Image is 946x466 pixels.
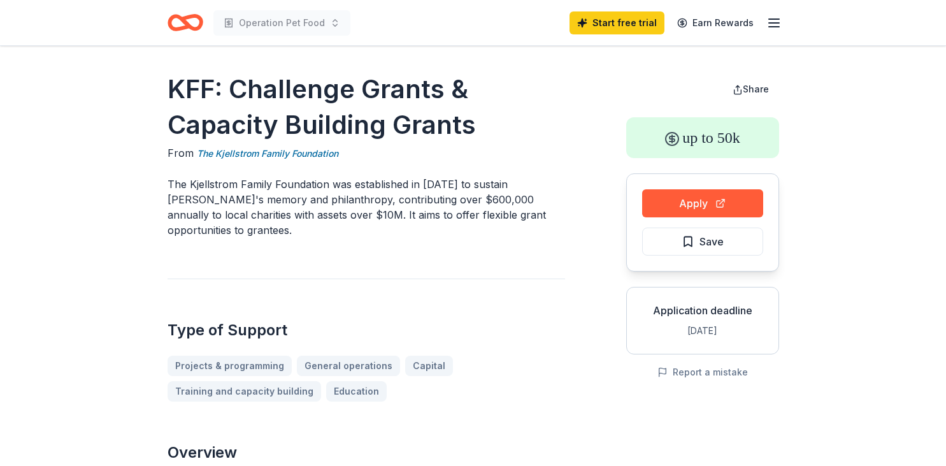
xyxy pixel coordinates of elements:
[297,356,400,376] a: General operations
[570,11,664,34] a: Start free trial
[197,146,338,161] a: The Kjellstrom Family Foundation
[168,145,565,161] div: From
[657,365,748,380] button: Report a mistake
[168,320,565,340] h2: Type of Support
[637,303,768,318] div: Application deadline
[626,117,779,158] div: up to 50k
[168,71,565,143] h1: KFF: Challenge Grants & Capacity Building Grants
[168,442,565,463] h2: Overview
[699,233,724,250] span: Save
[405,356,453,376] a: Capital
[637,323,768,339] div: [DATE]
[239,15,325,31] span: Operation Pet Food
[168,381,321,402] a: Training and capacity building
[642,228,763,256] button: Save
[670,11,761,34] a: Earn Rewards
[168,8,203,38] a: Home
[326,381,387,402] a: Education
[168,356,292,376] a: Projects & programming
[168,177,565,238] p: The Kjellstrom Family Foundation was established in [DATE] to sustain [PERSON_NAME]'s memory and ...
[722,76,779,102] button: Share
[642,189,763,217] button: Apply
[213,10,350,36] button: Operation Pet Food
[743,84,769,94] span: Share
